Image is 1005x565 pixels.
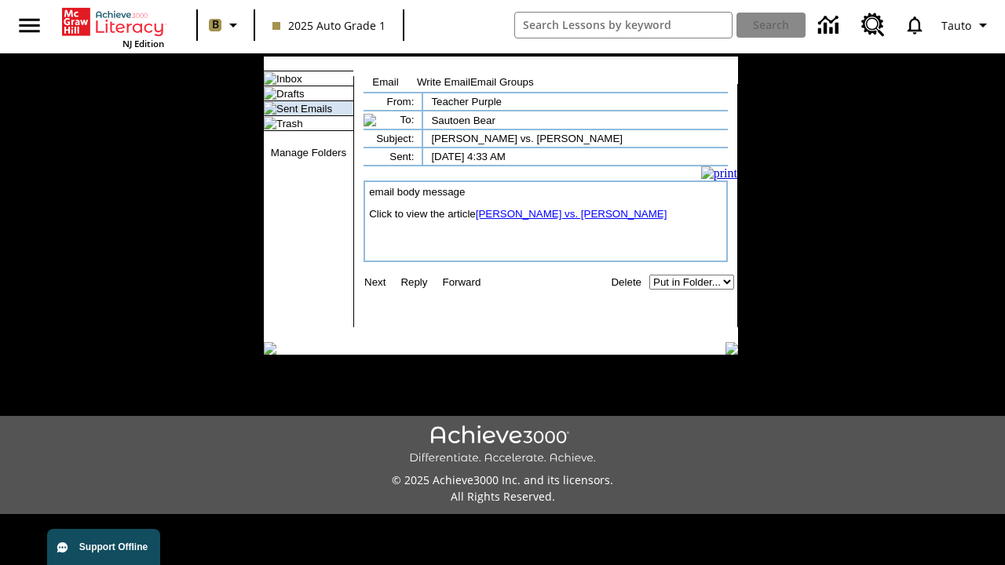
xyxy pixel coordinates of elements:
a: Trash [276,118,303,129]
a: Drafts [276,88,305,100]
a: Delete [611,276,641,288]
td: Sautoen Bear [431,114,727,126]
a: Manage Folders [271,147,346,159]
button: Open side menu [6,2,53,49]
div: Home [62,5,164,49]
img: folder_icon.gif [264,117,276,129]
td: [DATE] 4:33 AM [431,151,727,162]
img: table_footer_right.gif [725,342,738,355]
a: Notifications [894,5,935,46]
td: From: [376,96,414,108]
img: to_icon.gif [364,114,376,126]
a: Sent Emails [276,103,332,115]
img: print [701,166,737,180]
td: To: [376,114,414,126]
a: Write Email [417,76,470,88]
button: Profile/Settings [935,11,999,39]
span: Support Offline [79,541,148,552]
span: Tauto [941,17,971,34]
img: Achieve3000 Differentiate Accelerate Achieve [409,425,596,465]
input: search field [515,13,732,38]
a: Reply [400,276,427,288]
td: Sent: [376,151,414,162]
span: NJ Edition [122,38,164,49]
span: B [212,15,219,35]
a: Inbox [276,73,302,85]
td: Teacher Purple [431,96,727,108]
a: Next [364,276,386,288]
span: 2025 Auto Grade 1 [272,17,386,34]
a: Email [372,76,398,88]
a: Data Center [809,4,852,47]
td: Subject: [376,133,414,144]
img: folder_icon_pick.gif [264,102,276,115]
img: folder_icon.gif [264,72,276,85]
img: black_spacer.gif [353,327,738,328]
a: Forward [442,276,481,288]
td: [PERSON_NAME] vs. [PERSON_NAME] [431,133,727,144]
img: folder_icon.gif [264,87,276,100]
img: table_footer_left.gif [264,342,276,355]
td: email body message [367,184,725,233]
button: Support Offline [47,529,160,565]
a: Email Groups [470,76,534,88]
font: Click to view the article [369,208,667,220]
a: Resource Center, Will open in new tab [852,4,894,46]
a: [PERSON_NAME] vs. [PERSON_NAME] [476,208,667,220]
button: Boost Class color is light brown. Change class color [203,11,249,39]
